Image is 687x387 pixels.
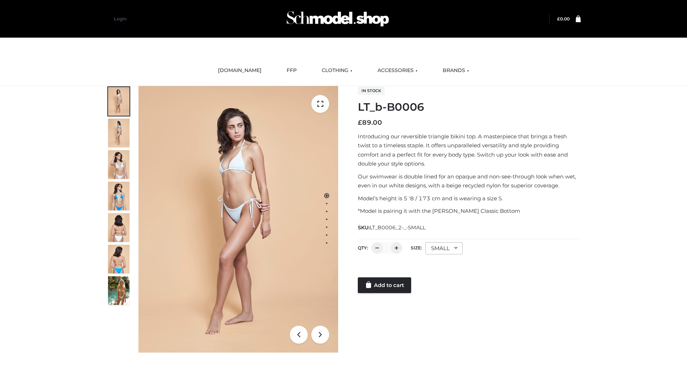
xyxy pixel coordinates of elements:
[557,16,560,21] span: £
[108,276,130,305] img: Arieltop_CloudNine_AzureSky2.jpg
[358,119,382,126] bdi: 89.00
[358,277,411,293] a: Add to cart
[358,119,362,126] span: £
[372,63,423,78] a: ACCESSORIES
[557,16,570,21] bdi: 0.00
[358,194,581,203] p: Model’s height is 5 ‘8 / 173 cm and is wearing a size S.
[358,101,581,114] h1: LT_b-B0006
[358,206,581,216] p: *Model is pairing it with the [PERSON_NAME] Classic Bottom
[114,16,126,21] a: Login
[370,224,425,231] span: LT_B0006_2-_-SMALL
[108,119,130,147] img: ArielClassicBikiniTop_CloudNine_AzureSky_OW114ECO_2-scaled.jpg
[425,242,463,254] div: SMALL
[108,245,130,273] img: ArielClassicBikiniTop_CloudNine_AzureSky_OW114ECO_8-scaled.jpg
[358,132,581,168] p: Introducing our reversible triangle bikini top. A masterpiece that brings a fresh twist to a time...
[108,213,130,242] img: ArielClassicBikiniTop_CloudNine_AzureSky_OW114ECO_7-scaled.jpg
[213,63,267,78] a: [DOMAIN_NAME]
[284,5,391,33] img: Schmodel Admin 964
[358,223,426,232] span: SKU:
[316,63,358,78] a: CLOTHING
[281,63,302,78] a: FFP
[557,16,570,21] a: £0.00
[138,86,338,353] img: ArielClassicBikiniTop_CloudNine_AzureSky_OW114ECO_1
[108,150,130,179] img: ArielClassicBikiniTop_CloudNine_AzureSky_OW114ECO_3-scaled.jpg
[411,245,422,250] label: Size:
[358,245,368,250] label: QTY:
[108,182,130,210] img: ArielClassicBikiniTop_CloudNine_AzureSky_OW114ECO_4-scaled.jpg
[358,172,581,190] p: Our swimwear is double lined for an opaque and non-see-through look when wet, even in our white d...
[437,63,474,78] a: BRANDS
[108,87,130,116] img: ArielClassicBikiniTop_CloudNine_AzureSky_OW114ECO_1-scaled.jpg
[358,86,385,95] span: In stock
